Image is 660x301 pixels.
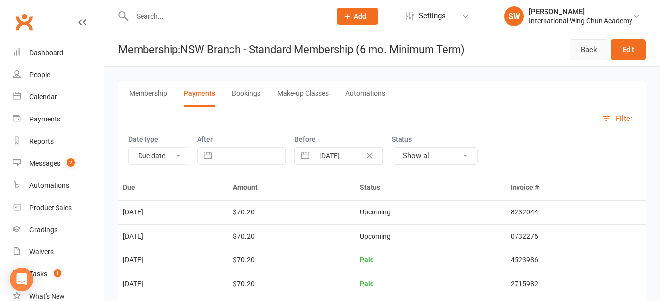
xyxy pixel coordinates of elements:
[129,9,324,23] input: Search...
[128,135,188,143] label: Date type
[13,197,104,219] a: Product Sales
[129,81,167,107] button: Membership
[506,248,646,271] td: 4523986
[13,175,104,197] a: Automations
[392,147,478,165] button: Show all
[392,135,478,143] label: Status
[529,7,632,16] div: [PERSON_NAME]
[229,175,355,200] th: Amount
[29,181,69,189] div: Automations
[29,115,60,123] div: Payments
[229,248,355,271] td: $70.20
[29,248,54,256] div: Waivers
[29,292,65,300] div: What's New
[10,268,33,291] div: Open Intercom Messenger
[13,241,104,263] a: Waivers
[29,71,50,79] div: People
[419,5,446,27] span: Settings
[504,6,524,26] div: SW
[118,272,229,296] td: [DATE]
[13,263,104,285] a: Tasks 1
[13,108,104,130] a: Payments
[229,200,355,224] td: $70.20
[29,159,60,167] div: Messages
[355,175,506,200] th: Status
[229,272,355,296] td: $70.20
[104,32,465,66] h1: Membership: NSW Branch - Standard Membership (6 mo. Minimum Term)
[597,107,646,130] button: Filter
[29,226,57,234] div: Gradings
[13,64,104,86] a: People
[118,224,229,248] td: [DATE]
[570,39,608,60] a: Back
[29,49,63,57] div: Dashboard
[118,248,229,271] td: [DATE]
[529,16,632,25] div: International Wing Chun Academy
[232,81,260,107] button: Bookings
[12,10,36,34] a: Clubworx
[197,135,286,143] label: After
[54,269,61,277] span: 1
[506,175,646,200] th: Invoice #
[118,175,229,200] th: Due
[337,8,378,25] button: Add
[29,137,54,145] div: Reports
[611,39,646,60] a: Edit
[118,200,229,224] td: [DATE]
[361,150,378,162] button: Clear Date
[13,219,104,241] a: Gradings
[360,256,502,264] div: Paid
[229,224,355,248] td: $70.20
[29,93,57,101] div: Calendar
[360,233,502,240] div: Upcoming
[13,152,104,175] a: Messages 2
[277,81,329,107] button: Make-up Classes
[13,86,104,108] a: Calendar
[354,12,366,20] span: Add
[506,224,646,248] td: 0732276
[294,135,383,143] label: Before
[184,81,215,107] button: Payments
[506,272,646,296] td: 2715982
[29,204,72,211] div: Product Sales
[13,42,104,64] a: Dashboard
[360,209,502,216] div: Upcoming
[360,280,502,288] div: Paid
[616,113,632,124] div: Filter
[345,81,385,107] button: Automations
[13,130,104,152] a: Reports
[29,270,47,278] div: Tasks
[67,158,75,167] span: 2
[506,200,646,224] td: 8232044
